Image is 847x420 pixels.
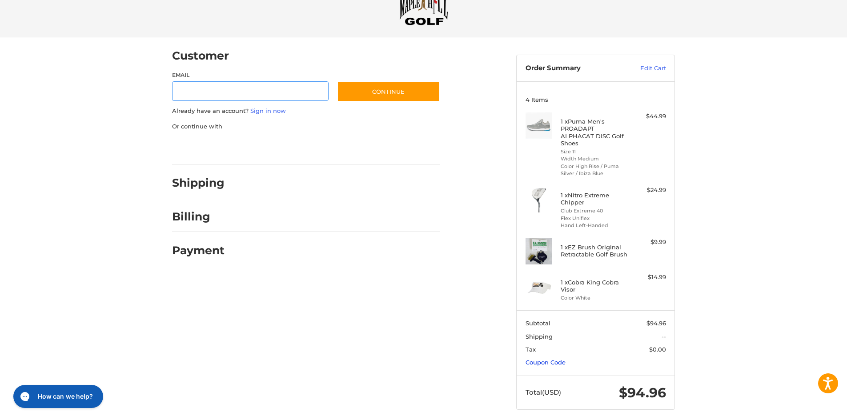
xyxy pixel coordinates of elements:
li: Club Extreme 40 [561,207,629,215]
li: Flex Uniflex [561,215,629,222]
h2: Customer [172,49,229,63]
button: Continue [337,81,440,102]
div: $14.99 [631,273,666,282]
iframe: Gorgias live chat messenger [9,382,106,411]
li: Hand Left-Handed [561,222,629,229]
h2: Shipping [172,176,225,190]
iframe: PayPal-venmo [320,140,387,156]
iframe: PayPal-paylater [245,140,311,156]
h2: Payment [172,244,225,257]
span: Tax [526,346,536,353]
h2: Billing [172,210,224,224]
h4: 1 x EZ Brush Original Retractable Golf Brush [561,244,629,258]
h3: Order Summary [526,64,621,73]
span: $94.96 [646,320,666,327]
span: Subtotal [526,320,550,327]
li: Width Medium [561,155,629,163]
h4: 1 x Puma Men's PROADAPT ALPHACAT DISC Golf Shoes [561,118,629,147]
span: Shipping [526,333,553,340]
a: Edit Cart [621,64,666,73]
span: $94.96 [619,384,666,401]
h4: 1 x Nitro Extreme Chipper [561,192,629,206]
div: $24.99 [631,186,666,195]
div: $44.99 [631,112,666,121]
p: Or continue with [172,122,440,131]
li: Color High Rise / Puma Silver / Ibiza Blue [561,163,629,177]
span: $0.00 [649,346,666,353]
a: Sign in now [250,107,286,114]
label: Email [172,71,329,79]
li: Size 11 [561,148,629,156]
a: Coupon Code [526,359,566,366]
iframe: PayPal-paypal [169,140,236,156]
p: Already have an account? [172,107,440,116]
span: -- [662,333,666,340]
li: Color White [561,294,629,302]
h4: 1 x Cobra King Cobra Visor [561,279,629,293]
div: $9.99 [631,238,666,247]
span: Total (USD) [526,388,561,396]
h3: 4 Items [526,96,666,103]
